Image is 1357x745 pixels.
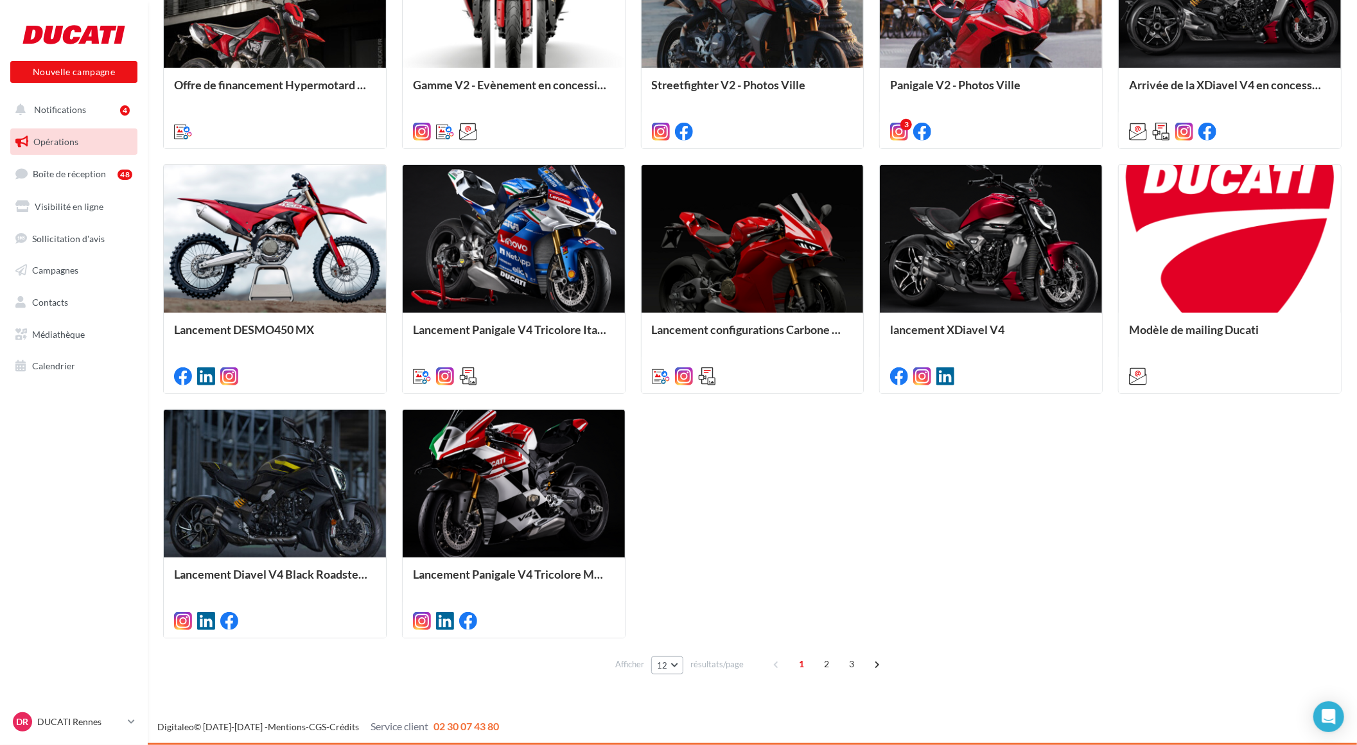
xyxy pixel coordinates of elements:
[268,721,306,732] a: Mentions
[890,78,1092,104] div: Panigale V2 - Photos Ville
[816,654,837,674] span: 2
[413,323,615,349] div: Lancement Panigale V4 Tricolore Italia MY25
[10,710,137,734] a: DR DUCATI Rennes
[10,61,137,83] button: Nouvelle campagne
[32,297,68,308] span: Contacts
[841,654,862,674] span: 3
[433,720,499,732] span: 02 30 07 43 80
[8,289,140,316] a: Contacts
[371,720,428,732] span: Service client
[157,721,194,732] a: Digitaleo
[8,193,140,220] a: Visibilité en ligne
[174,323,376,349] div: Lancement DESMO450 MX
[33,168,106,179] span: Boîte de réception
[35,201,103,212] span: Visibilité en ligne
[17,715,29,728] span: DR
[791,654,812,674] span: 1
[37,715,123,728] p: DUCATI Rennes
[652,78,854,104] div: Streetfighter V2 - Photos Ville
[8,96,135,123] button: Notifications 4
[690,658,744,670] span: résultats/page
[900,119,912,130] div: 3
[8,128,140,155] a: Opérations
[120,105,130,116] div: 4
[8,160,140,188] a: Boîte de réception48
[32,360,75,371] span: Calendrier
[890,323,1092,349] div: lancement XDiavel V4
[174,568,376,593] div: Lancement Diavel V4 Black Roadster Livery
[329,721,359,732] a: Crédits
[8,257,140,284] a: Campagnes
[309,721,326,732] a: CGS
[8,225,140,252] a: Sollicitation d'avis
[8,353,140,380] a: Calendrier
[33,136,78,147] span: Opérations
[1129,78,1331,104] div: Arrivée de la XDiavel V4 en concession
[615,658,644,670] span: Afficher
[8,321,140,348] a: Médiathèque
[413,568,615,593] div: Lancement Panigale V4 Tricolore MY25
[32,232,105,243] span: Sollicitation d'avis
[34,104,86,115] span: Notifications
[657,660,668,670] span: 12
[174,78,376,104] div: Offre de financement Hypermotard 698 Mono
[157,721,499,732] span: © [DATE]-[DATE] - - -
[118,170,132,180] div: 48
[32,329,85,340] span: Médiathèque
[413,78,615,104] div: Gamme V2 - Evènement en concession
[1129,323,1331,349] div: Modèle de mailing Ducati
[652,323,854,349] div: Lancement configurations Carbone et Carbone Pro pour la Panigale V4
[651,656,684,674] button: 12
[32,265,78,276] span: Campagnes
[1313,701,1344,732] div: Open Intercom Messenger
